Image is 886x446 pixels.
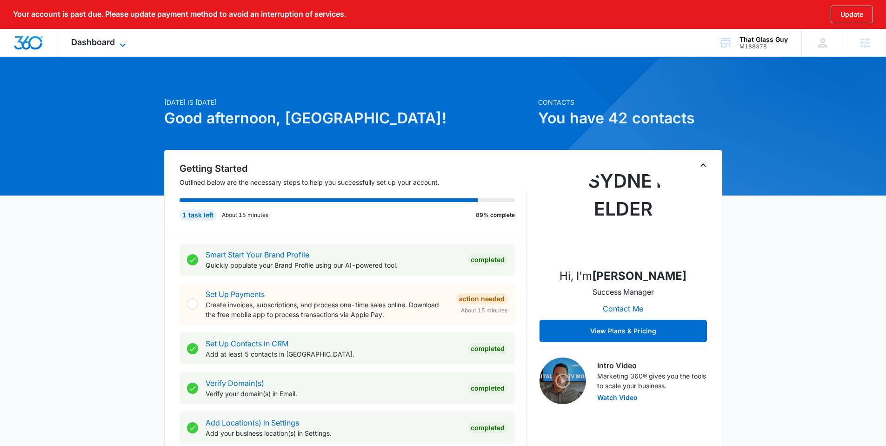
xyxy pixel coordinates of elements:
[468,254,507,265] div: Completed
[25,54,33,61] img: tab_domain_overview_orange.svg
[180,209,216,221] div: 1 task left
[597,360,707,371] h3: Intro Video
[206,389,460,399] p: Verify your domain(s) in Email.
[698,160,709,171] button: Toggle Collapse
[206,250,309,259] a: Smart Start Your Brand Profile
[206,260,460,270] p: Quickly populate your Brand Profile using our AI-powered tool.
[540,358,586,404] img: Intro Video
[180,177,526,187] p: Outlined below are the necessary steps to help you successfully set up your account.
[538,97,722,107] p: Contacts
[461,306,507,315] span: About 15 minutes
[739,43,788,50] div: account id
[26,15,46,22] div: v 4.0.25
[739,36,788,43] div: account name
[24,24,102,32] div: Domain: [DOMAIN_NAME]
[456,293,507,304] div: Action Needed
[476,211,515,219] p: 89% complete
[180,162,526,176] h2: Getting Started
[468,343,507,354] div: Completed
[540,320,707,342] button: View Plans & Pricing
[206,290,265,299] a: Set Up Payments
[597,394,638,401] button: Watch Video
[93,54,100,61] img: tab_keywords_by_traffic_grey.svg
[222,211,268,219] p: About 15 minutes
[592,269,686,283] strong: [PERSON_NAME]
[103,55,157,61] div: Keywords by Traffic
[164,107,533,129] h1: Good afternoon, [GEOGRAPHIC_DATA]!
[597,371,707,391] p: Marketing 360® gives you the tools to scale your business.
[206,418,299,427] a: Add Location(s) in Settings
[593,297,653,320] button: Contact Me
[206,349,460,359] p: Add at least 5 contacts in [GEOGRAPHIC_DATA].
[13,10,346,19] p: Your account is past due. Please update payment method to avoid an interruption of services.
[560,268,686,284] p: Hi, I'm
[577,167,670,260] img: Sydney Elder
[831,6,873,23] button: Update
[57,29,142,56] div: Dashboard
[206,339,288,348] a: Set Up Contacts in CRM
[15,15,22,22] img: logo_orange.svg
[593,286,654,297] p: Success Manager
[468,422,507,433] div: Completed
[206,378,264,388] a: Verify Domain(s)
[35,55,83,61] div: Domain Overview
[164,97,533,107] p: [DATE] is [DATE]
[71,37,115,47] span: Dashboard
[468,383,507,394] div: Completed
[206,428,460,438] p: Add your business location(s) in Settings.
[206,300,449,319] p: Create invoices, subscriptions, and process one-time sales online. Download the free mobile app t...
[538,107,722,129] h1: You have 42 contacts
[15,24,22,32] img: website_grey.svg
